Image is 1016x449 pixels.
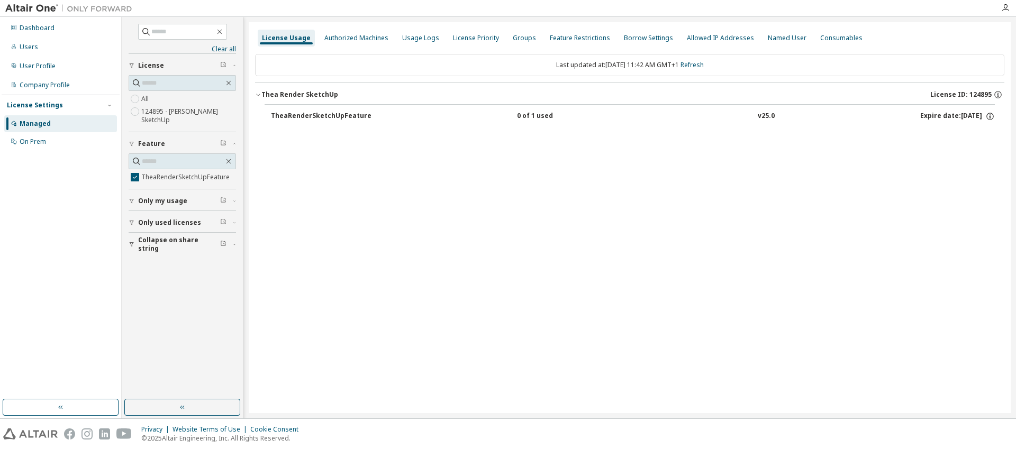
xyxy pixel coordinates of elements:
[99,428,110,439] img: linkedin.svg
[141,105,236,126] label: 124895 - [PERSON_NAME] SketchUp
[129,211,236,234] button: Only used licenses
[3,428,58,439] img: altair_logo.svg
[129,233,236,256] button: Collapse on share string
[20,81,70,89] div: Company Profile
[920,112,995,121] div: Expire date: [DATE]
[513,34,536,42] div: Groups
[138,218,201,227] span: Only used licenses
[220,218,226,227] span: Clear filter
[681,60,704,69] a: Refresh
[402,34,439,42] div: Usage Logs
[250,425,305,434] div: Cookie Consent
[129,189,236,213] button: Only my usage
[453,34,499,42] div: License Priority
[220,61,226,70] span: Clear filter
[138,140,165,148] span: Feature
[129,54,236,77] button: License
[129,45,236,53] a: Clear all
[141,434,305,443] p: © 2025 Altair Engineering, Inc. All Rights Reserved.
[138,236,220,253] span: Collapse on share string
[64,428,75,439] img: facebook.svg
[550,34,610,42] div: Feature Restrictions
[20,62,56,70] div: User Profile
[116,428,132,439] img: youtube.svg
[768,34,806,42] div: Named User
[138,61,164,70] span: License
[20,138,46,146] div: On Prem
[220,140,226,148] span: Clear filter
[517,112,612,121] div: 0 of 1 used
[20,120,51,128] div: Managed
[324,34,388,42] div: Authorized Machines
[81,428,93,439] img: instagram.svg
[262,34,311,42] div: License Usage
[820,34,863,42] div: Consumables
[930,90,992,99] span: License ID: 124895
[138,197,187,205] span: Only my usage
[7,101,63,109] div: License Settings
[271,112,371,121] div: TheaRenderSketchUpFeature
[255,83,1004,106] button: Thea Render SketchUpLicense ID: 124895
[20,24,55,32] div: Dashboard
[687,34,754,42] div: Allowed IP Addresses
[261,90,338,99] div: Thea Render SketchUp
[5,3,138,14] img: Altair One
[173,425,250,434] div: Website Terms of Use
[255,54,1004,76] div: Last updated at: [DATE] 11:42 AM GMT+1
[141,171,232,184] label: TheaRenderSketchUpFeature
[624,34,673,42] div: Borrow Settings
[271,105,995,128] button: TheaRenderSketchUpFeature0 of 1 usedv25.0Expire date:[DATE]
[141,425,173,434] div: Privacy
[220,240,226,249] span: Clear filter
[220,197,226,205] span: Clear filter
[141,93,151,105] label: All
[20,43,38,51] div: Users
[129,132,236,155] button: Feature
[758,112,775,121] div: v25.0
